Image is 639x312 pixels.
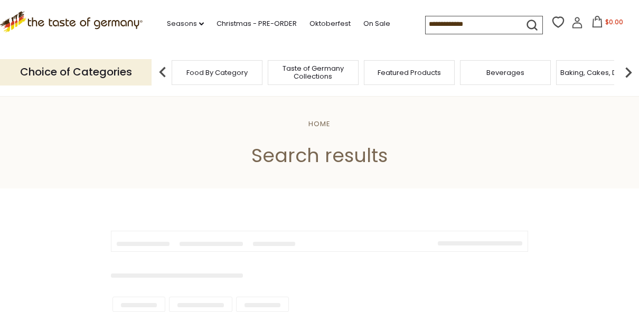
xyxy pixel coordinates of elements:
[309,18,351,30] a: Oktoberfest
[217,18,297,30] a: Christmas - PRE-ORDER
[186,69,248,77] a: Food By Category
[33,144,606,167] h1: Search results
[618,62,639,83] img: next arrow
[167,18,204,30] a: Seasons
[271,64,355,80] a: Taste of Germany Collections
[308,119,331,129] a: Home
[378,69,441,77] a: Featured Products
[486,69,524,77] a: Beverages
[363,18,390,30] a: On Sale
[585,16,630,32] button: $0.00
[605,17,623,26] span: $0.00
[152,62,173,83] img: previous arrow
